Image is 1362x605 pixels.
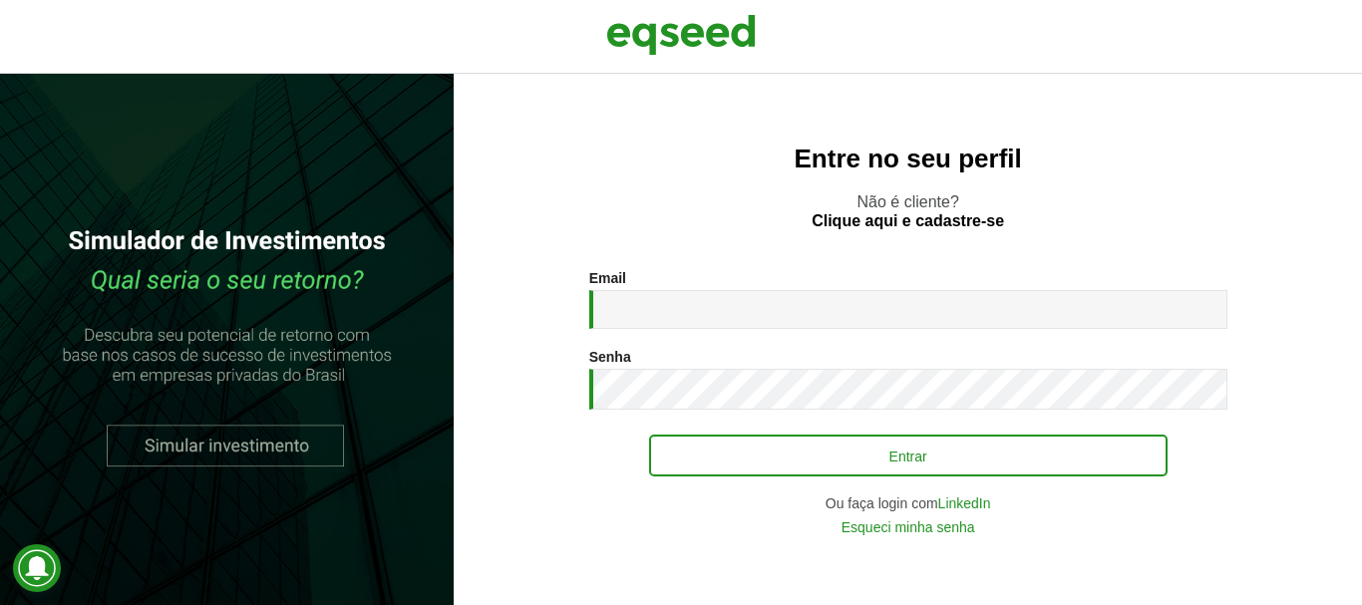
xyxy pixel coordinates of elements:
[589,271,626,285] label: Email
[649,435,1168,476] button: Entrar
[938,496,991,510] a: LinkedIn
[494,145,1322,173] h2: Entre no seu perfil
[494,192,1322,230] p: Não é cliente?
[842,520,975,534] a: Esqueci minha senha
[606,10,756,60] img: EqSeed Logo
[589,350,631,364] label: Senha
[812,213,1004,229] a: Clique aqui e cadastre-se
[589,496,1227,510] div: Ou faça login com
